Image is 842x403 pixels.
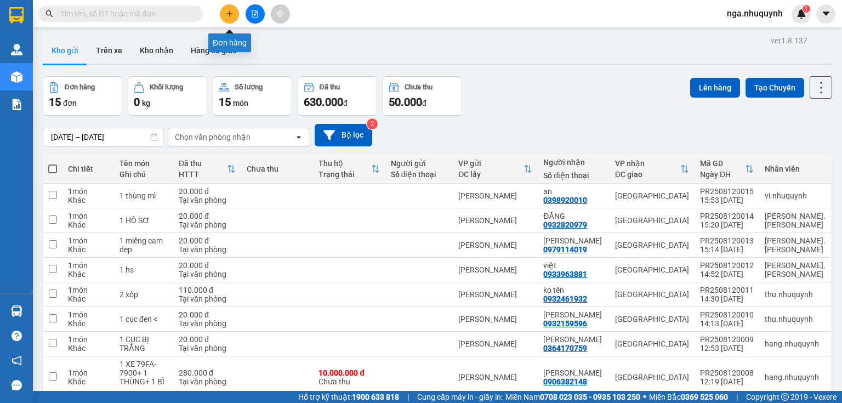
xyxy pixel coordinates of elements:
[765,191,826,200] div: vi.nhuquynh
[615,265,689,274] div: [GEOGRAPHIC_DATA]
[213,76,292,116] button: Số lượng15món
[695,155,759,184] th: Toggle SortBy
[458,159,524,168] div: VP gửi
[179,245,236,254] div: Tại văn phòng
[11,305,22,317] img: warehouse-icon
[543,220,587,229] div: 0932820979
[11,44,22,55] img: warehouse-icon
[700,170,745,179] div: Ngày ĐH
[179,344,236,353] div: Tại văn phòng
[765,164,826,173] div: Nhân viên
[615,315,689,323] div: [GEOGRAPHIC_DATA]
[816,4,835,24] button: caret-down
[649,391,728,403] span: Miền Bắc
[505,391,640,403] span: Miền Nam
[68,368,109,377] div: 1 món
[700,335,754,344] div: PR2508120009
[68,164,109,173] div: Chi tiết
[700,159,745,168] div: Mã GD
[150,83,183,91] div: Khối lượng
[797,9,806,19] img: icon-new-feature
[68,319,109,328] div: Khác
[615,159,680,168] div: VP nhận
[781,393,789,401] span: copyright
[313,155,385,184] th: Toggle SortBy
[540,393,640,401] strong: 0708 023 035 - 0935 103 250
[251,10,259,18] span: file-add
[12,380,22,390] span: message
[65,83,95,91] div: Đơn hàng
[615,170,680,179] div: ĐC giao
[615,339,689,348] div: [GEOGRAPHIC_DATA]
[12,355,22,366] span: notification
[43,37,87,64] button: Kho gửi
[543,294,587,303] div: 0932461932
[220,4,239,24] button: plus
[179,187,236,196] div: 20.000 đ
[120,335,168,353] div: 1 CỤC BỊ TRẮNG
[736,391,738,403] span: |
[700,368,754,377] div: PR2508120008
[458,315,532,323] div: [PERSON_NAME]
[700,319,754,328] div: 14:13 [DATE]
[63,99,77,107] span: đơn
[543,261,604,270] div: việt
[179,196,236,205] div: Tại văn phòng
[417,391,503,403] span: Cung cấp máy in - giấy in:
[120,315,168,323] div: 1 cục đen <
[746,78,804,98] button: Tạo Chuyến
[271,4,290,24] button: aim
[298,76,377,116] button: Đã thu630.000đ
[318,368,380,377] div: 10.000.000 đ
[68,310,109,319] div: 1 món
[120,170,168,179] div: Ghi chú
[11,71,22,83] img: warehouse-icon
[315,124,372,146] button: Bộ lọc
[173,155,241,184] th: Toggle SortBy
[68,270,109,279] div: Khác
[179,261,236,270] div: 20.000 đ
[318,159,371,168] div: Thu hộ
[246,4,265,24] button: file-add
[276,10,284,18] span: aim
[422,99,426,107] span: đ
[68,187,109,196] div: 1 món
[68,344,109,353] div: Khác
[543,344,587,353] div: 0364170759
[765,261,826,279] div: thao.nhuquynh
[120,216,168,225] div: 1 HỒ SƠ
[120,159,168,168] div: Tên món
[765,339,826,348] div: hang.nhuquynh
[681,393,728,401] strong: 0369 525 060
[120,265,168,274] div: 1 hs
[235,83,263,91] div: Số lượng
[700,261,754,270] div: PR2508120012
[543,171,604,180] div: Số điện thoại
[389,95,422,109] span: 50.000
[690,78,740,98] button: Lên hàng
[208,33,251,52] div: Đơn hàng
[405,83,433,91] div: Chưa thu
[610,155,695,184] th: Toggle SortBy
[458,241,532,249] div: [PERSON_NAME]
[718,7,792,20] span: nga.nhuquynh
[765,212,826,229] div: thao.nhuquynh
[615,290,689,299] div: [GEOGRAPHIC_DATA]
[128,76,207,116] button: Khối lượng0kg
[142,99,150,107] span: kg
[179,286,236,294] div: 110.000 đ
[458,191,532,200] div: [PERSON_NAME]
[120,191,168,200] div: 1 thùng mì
[407,391,409,403] span: |
[179,335,236,344] div: 20.000 đ
[68,377,109,386] div: Khác
[700,212,754,220] div: PR2508120014
[49,95,61,109] span: 15
[179,377,236,386] div: Tại văn phòng
[700,310,754,319] div: PR2508120010
[68,294,109,303] div: Khác
[120,236,168,254] div: 1 miếng cam dẹp
[233,99,248,107] span: món
[120,386,126,395] span: ...
[700,377,754,386] div: 12:19 [DATE]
